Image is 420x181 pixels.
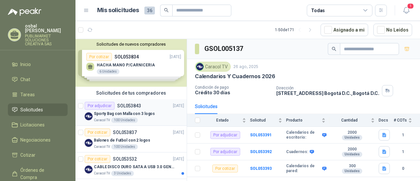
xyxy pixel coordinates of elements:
div: Unidades [342,169,362,174]
p: Caracol TV [94,144,110,149]
span: Negociaciones [20,136,51,144]
p: SOL053532 [113,157,137,161]
span: Cotizar [20,151,35,159]
b: 0 [394,166,412,172]
a: Licitaciones [8,119,68,131]
p: Calendarios Y Cuadernos 2026 [195,73,275,80]
a: Por cotizarSOL053837[DATE] Company LogoBalones de Futbol con 2 logosCaracol TV100 Unidades [75,126,187,152]
a: SOL053392 [250,149,272,154]
p: Condición de pago [195,85,271,90]
p: 26 ago, 2025 [233,64,258,70]
button: 1 [400,5,412,16]
b: 1 [394,132,412,138]
a: Cotizar [8,149,68,161]
button: Asignado a mi [321,24,368,36]
img: Company Logo [85,166,93,173]
a: Solicitudes [8,103,68,116]
div: Por cotizar [85,155,110,163]
a: Por adjudicarSOL053843[DATE] Company LogoSporty Bag con Malla con 3 logosCaracol TV100 Unidades [75,99,187,126]
span: Producto [286,118,320,123]
th: Cantidad [329,114,379,127]
div: 100 Unidades [111,144,138,149]
div: Todas [311,7,325,14]
p: [DATE] [173,129,184,136]
span: Órdenes de Compra [20,167,61,181]
span: # COTs [394,118,407,123]
p: osbal [PERSON_NAME] [25,24,68,33]
span: Solicitud [250,118,277,123]
th: # COTs [394,114,420,127]
p: Dirección [276,86,379,90]
span: Licitaciones [20,121,45,128]
p: [STREET_ADDRESS] Bogotá D.C. , Bogotá D.C. [276,90,379,96]
a: SOL053393 [250,166,272,171]
div: Solicitudes [195,103,218,110]
b: Calendarios de escritorio: [286,130,321,140]
img: Logo peakr [8,8,41,16]
img: Company Logo [85,139,93,147]
p: Sporty Bag con Malla con 3 logos [94,111,155,117]
th: Docs [379,114,394,127]
p: [DATE] [173,156,184,162]
th: Solicitud [250,114,286,127]
span: Inicio [20,61,31,68]
button: No Leídos [373,24,412,36]
div: Caracol TV [195,62,231,72]
div: Solicitudes de tus compradores [75,87,187,99]
div: Por cotizar [85,128,110,136]
div: Solicitudes de nuevos compradoresPor cotizarSOL053834[DATE] HACHA MANO P/CARNICERIA6 UnidadesPor ... [75,39,187,87]
p: Caracol TV [94,118,110,123]
a: Chat [8,73,68,86]
a: Tareas [8,88,68,101]
b: 2000 [329,130,375,135]
div: Por adjudicar [210,131,240,139]
b: 2000 [329,147,375,152]
b: 1 [394,149,412,155]
b: Cuadernos: [286,149,308,155]
p: CABLE DISCO DURO SATA A USB 3.0 GENERICO [94,164,176,170]
h1: Mis solicitudes [97,6,139,15]
span: Tareas [20,91,35,98]
p: SOL053843 [117,103,141,108]
p: PUBLIMARKET SOLUCIONES CREATIVA SAS [25,34,68,46]
div: 3 Unidades [111,171,134,176]
a: Inicio [8,58,68,71]
span: 36 [144,7,155,14]
div: Unidades [342,152,362,157]
div: Por cotizar [212,165,238,172]
span: Cantidad [329,118,369,123]
span: Solicitudes [20,106,43,113]
span: Estado [204,118,241,123]
p: Balones de Futbol con 2 logos [94,137,150,144]
h3: GSOL005137 [204,44,244,54]
span: search [164,8,169,12]
a: Por cotizarSOL053532[DATE] Company LogoCABLE DISCO DURO SATA A USB 3.0 GENERICOCaracol TV3 Unidades [75,152,187,179]
div: Unidades [342,135,362,140]
span: 1 [407,3,414,9]
th: Estado [204,114,250,127]
th: Producto [286,114,329,127]
div: Por adjudicar [85,102,115,110]
img: Company Logo [85,112,93,120]
button: Solicitudes de nuevos compradores [78,42,184,47]
p: [DATE] [173,103,184,109]
span: search [332,47,336,51]
b: Calendarios de pared: [286,164,321,174]
p: Crédito 30 días [195,90,271,95]
img: Company Logo [196,63,203,70]
div: 1 - 50 de 171 [275,25,315,35]
p: SOL053837 [113,130,137,135]
div: 100 Unidades [111,118,138,123]
span: Chat [20,76,30,83]
a: SOL053391 [250,133,272,137]
p: Caracol TV [94,171,110,176]
a: Negociaciones [8,134,68,146]
b: 300 [329,164,375,169]
div: Por adjudicar [210,148,240,156]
